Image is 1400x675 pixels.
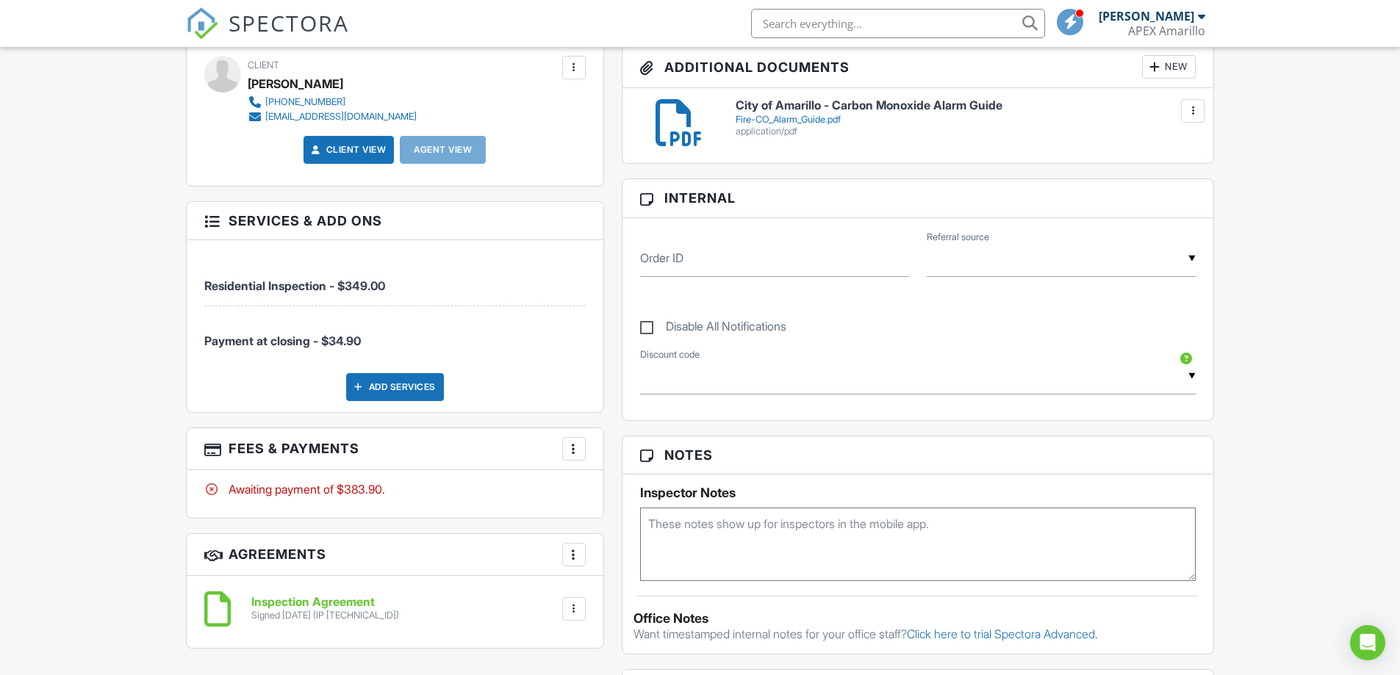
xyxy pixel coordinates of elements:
[186,7,218,40] img: The Best Home Inspection Software - Spectora
[622,179,1214,217] h3: Internal
[640,250,683,266] label: Order ID
[1128,24,1205,38] div: APEX Amarillo
[187,202,603,240] h3: Services & Add ons
[736,99,1196,137] a: City of Amarillo - Carbon Monoxide Alarm Guide Fire-CO_Alarm_Guide.pdf application/pdf
[736,99,1196,112] h6: City of Amarillo - Carbon Monoxide Alarm Guide
[346,373,444,401] div: Add Services
[751,9,1045,38] input: Search everything...
[251,596,399,621] a: Inspection Agreement Signed [DATE] (IP [TECHNICAL_ID])
[204,481,586,497] div: Awaiting payment of $383.90.
[640,348,700,361] label: Discount code
[1142,55,1196,79] div: New
[251,596,399,609] h6: Inspection Agreement
[204,306,586,361] li: Manual fee: Payment at closing
[622,46,1214,88] h3: Additional Documents
[229,7,349,38] span: SPECTORA
[204,251,586,306] li: Service: Residential Inspection
[640,320,786,338] label: Disable All Notifications
[309,142,387,157] a: Client View
[248,95,417,109] a: [PHONE_NUMBER]
[248,73,343,95] div: [PERSON_NAME]
[1099,9,1194,24] div: [PERSON_NAME]
[736,114,1196,126] div: Fire-CO_Alarm_Guide.pdf
[736,126,1196,137] div: application/pdf
[265,111,417,123] div: [EMAIL_ADDRESS][DOMAIN_NAME]
[265,96,345,108] div: [PHONE_NUMBER]
[204,278,385,293] span: Residential Inspection - $349.00
[927,231,989,244] label: Referral source
[1350,625,1385,660] div: Open Intercom Messenger
[640,486,1196,500] h5: Inspector Notes
[907,627,1098,641] a: Click here to trial Spectora Advanced.
[187,534,603,576] h3: Agreements
[248,109,417,124] a: [EMAIL_ADDRESS][DOMAIN_NAME]
[633,611,1203,626] div: Office Notes
[622,436,1214,474] h3: Notes
[248,59,279,71] span: Client
[251,610,399,621] div: Signed [DATE] (IP [TECHNICAL_ID])
[186,20,349,51] a: SPECTORA
[204,333,361,348] span: Payment at closing - $34.90
[187,428,603,470] h3: Fees & Payments
[633,626,1203,642] p: Want timestamped internal notes for your office staff?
